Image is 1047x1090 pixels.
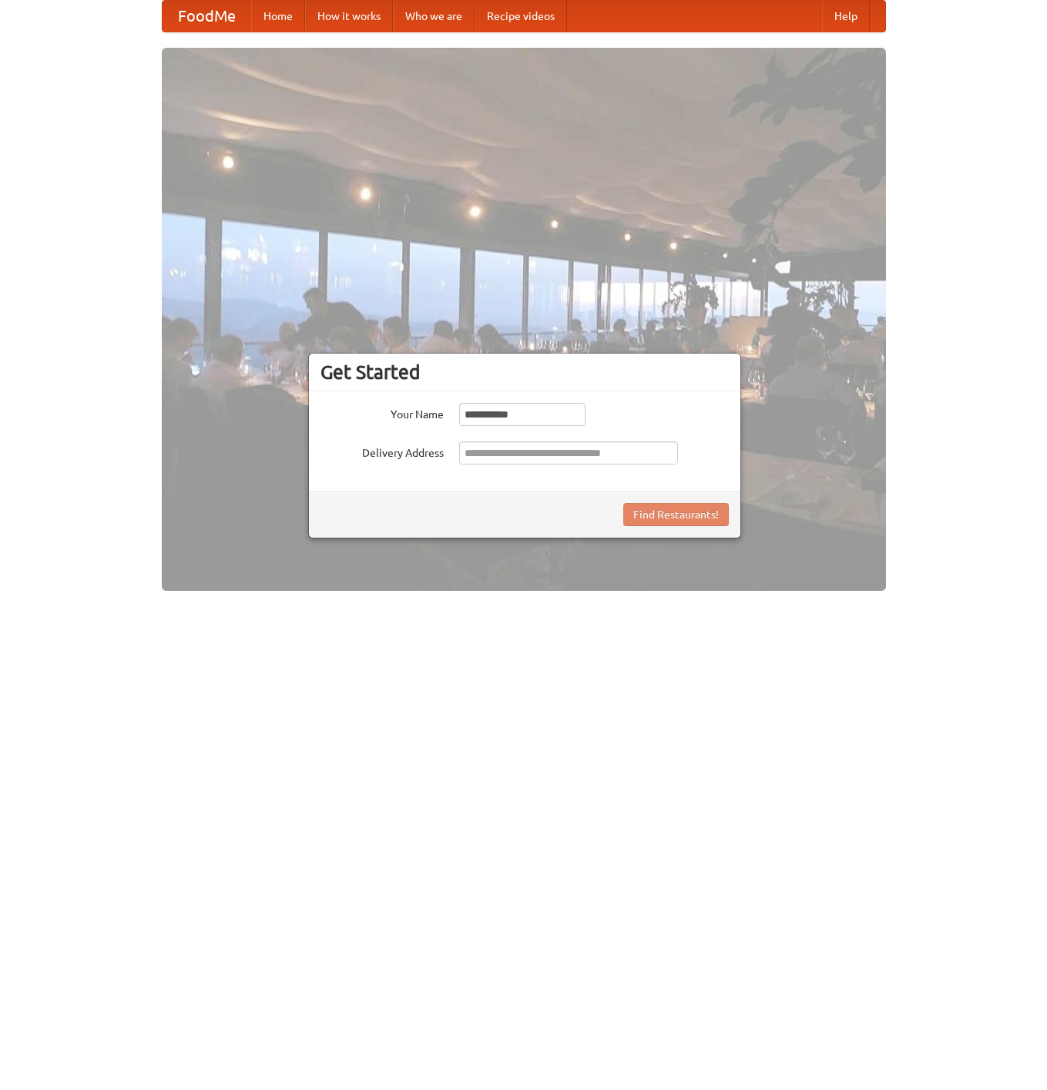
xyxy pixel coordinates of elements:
[320,361,729,384] h3: Get Started
[320,403,444,422] label: Your Name
[305,1,393,32] a: How it works
[251,1,305,32] a: Home
[393,1,475,32] a: Who we are
[475,1,567,32] a: Recipe videos
[163,1,251,32] a: FoodMe
[623,503,729,526] button: Find Restaurants!
[822,1,870,32] a: Help
[320,441,444,461] label: Delivery Address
